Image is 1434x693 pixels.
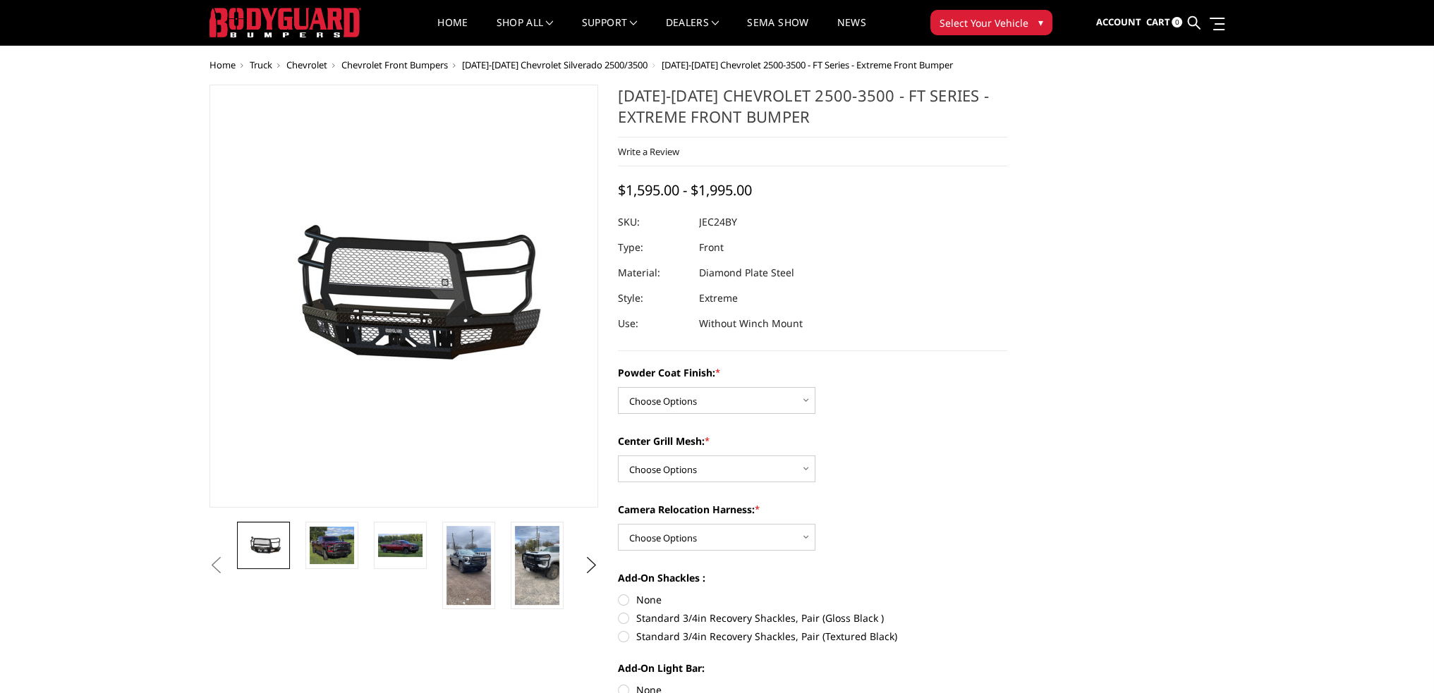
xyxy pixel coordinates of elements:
span: 0 [1172,17,1182,27]
span: ▾ [1038,15,1043,30]
label: Camera Relocation Harness: [618,502,1007,517]
label: Standard 3/4in Recovery Shackles, Pair (Gloss Black ) [618,611,1007,625]
iframe: Chat Widget [1363,625,1434,693]
label: Powder Coat Finish: [618,365,1007,380]
a: Truck [250,59,272,71]
img: 2024-2025 Chevrolet 2500-3500 - FT Series - Extreme Front Bumper [310,527,354,565]
a: 2024-2025 Chevrolet 2500-3500 - FT Series - Extreme Front Bumper [209,85,599,508]
label: Center Grill Mesh: [618,434,1007,448]
a: SEMA Show [747,18,808,45]
a: [DATE]-[DATE] Chevrolet Silverado 2500/3500 [462,59,648,71]
dt: Material: [618,260,688,286]
dd: Without Winch Mount [699,311,803,336]
img: 2024-2025 Chevrolet 2500-3500 - FT Series - Extreme Front Bumper [446,526,491,605]
span: Cart [1146,16,1169,28]
a: Cart 0 [1146,4,1182,42]
label: Standard 3/4in Recovery Shackles, Pair (Textured Black) [618,629,1007,644]
a: Support [582,18,638,45]
a: Chevrolet Front Bumpers [341,59,448,71]
a: News [837,18,865,45]
a: Account [1095,4,1141,42]
label: None [618,592,1007,607]
button: Next [581,555,602,576]
dt: Use: [618,311,688,336]
dt: Type: [618,235,688,260]
dt: SKU: [618,209,688,235]
a: shop all [497,18,554,45]
label: Add-On Shackles : [618,570,1007,585]
dd: Diamond Plate Steel [699,260,794,286]
dd: JEC24BY [699,209,737,235]
a: Chevrolet [286,59,327,71]
span: Account [1095,16,1141,28]
a: Dealers [666,18,719,45]
dt: Style: [618,286,688,311]
img: 2024-2025 Chevrolet 2500-3500 - FT Series - Extreme Front Bumper [515,526,559,605]
dd: Front [699,235,724,260]
span: Select Your Vehicle [940,16,1028,30]
dd: Extreme [699,286,738,311]
a: Home [209,59,236,71]
img: 2024-2025 Chevrolet 2500-3500 - FT Series - Extreme Front Bumper [241,535,286,556]
span: $1,595.00 - $1,995.00 [618,180,752,200]
a: Write a Review [618,145,679,158]
span: [DATE]-[DATE] Chevrolet 2500-3500 - FT Series - Extreme Front Bumper [662,59,953,71]
button: Select Your Vehicle [930,10,1052,35]
img: BODYGUARD BUMPERS [209,8,361,37]
img: 2024-2025 Chevrolet 2500-3500 - FT Series - Extreme Front Bumper [378,534,423,558]
h1: [DATE]-[DATE] Chevrolet 2500-3500 - FT Series - Extreme Front Bumper [618,85,1007,137]
button: Previous [206,555,227,576]
a: Home [437,18,468,45]
label: Add-On Light Bar: [618,661,1007,675]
